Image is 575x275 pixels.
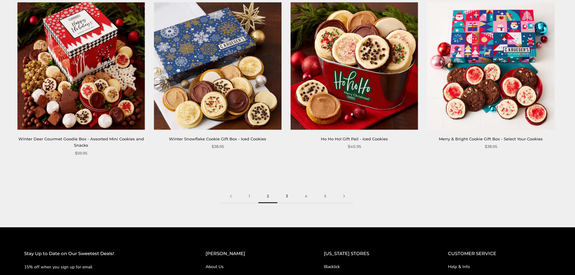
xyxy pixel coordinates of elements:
[240,190,258,203] a: 1
[448,264,551,270] a: Help & Info
[291,2,418,130] img: Ho Ho Ho! Gift Pail - Iced Cookies
[316,190,335,203] a: 5
[485,143,497,150] span: $38.95
[18,2,145,130] img: Winter Deer Gourmet Goodie Box - Assorted Mini Cookies and Snacks
[324,250,424,257] h2: [US_STATE] STORES
[427,2,554,130] img: Merry & Bright Cookie Gift Box - Select Your Cookies
[439,136,543,141] a: Merry & Bright Cookie Gift Box - Select Your Cookies
[212,143,224,150] span: $38.95
[335,190,353,203] a: Next page
[348,143,361,150] span: $40.95
[277,190,296,203] a: 3
[206,264,300,270] a: About Us
[5,252,62,270] iframe: Sign Up via Text for Offers
[448,250,551,257] h2: CUSTOMER SERVICE
[321,136,388,141] a: Ho Ho Ho! Gift Pail - Iced Cookies
[258,190,277,203] span: 2
[324,264,424,270] a: Blacklick
[18,136,144,148] a: Winter Deer Gourmet Goodie Box - Assorted Mini Cookies and Snacks
[154,2,281,130] img: Winter Snowflake Cookie Gift Box - Iced Cookies
[24,264,181,270] p: 15% off when you sign up for email
[206,250,300,257] h2: [PERSON_NAME]
[296,190,316,203] a: 4
[222,190,240,203] a: Previous page
[24,250,181,257] h2: Stay Up to Date on Our Sweetest Deals!
[75,150,87,156] span: $59.95
[169,136,266,141] a: Winter Snowflake Cookie Gift Box - Iced Cookies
